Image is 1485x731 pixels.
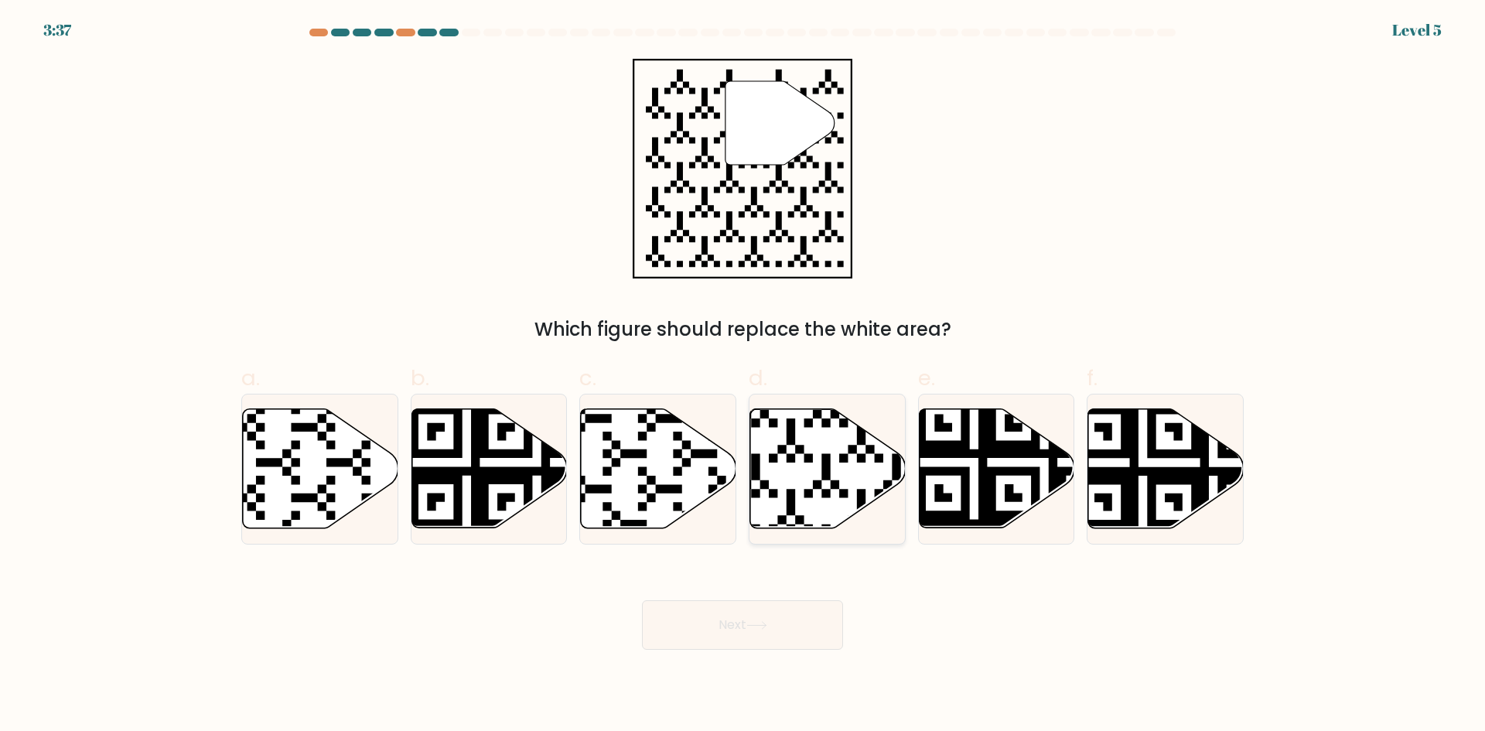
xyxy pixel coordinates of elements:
span: c. [579,363,596,393]
div: Level 5 [1392,19,1442,42]
span: f. [1087,363,1098,393]
g: " [725,81,835,165]
div: 3:37 [43,19,71,42]
button: Next [642,600,843,650]
span: d. [749,363,767,393]
span: e. [918,363,935,393]
span: b. [411,363,429,393]
div: Which figure should replace the white area? [251,316,1234,343]
span: a. [241,363,260,393]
